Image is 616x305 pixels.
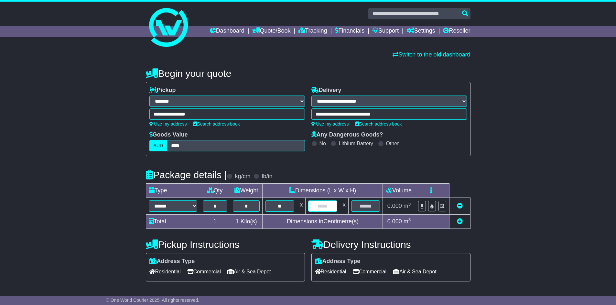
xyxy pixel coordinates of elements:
td: Volume [383,184,415,198]
span: 1 [235,218,239,225]
a: Reseller [443,26,470,37]
span: Residential [149,267,181,277]
span: 0.000 [387,218,402,225]
td: Total [146,215,200,229]
sup: 3 [408,217,411,222]
a: Search address book [355,121,402,127]
label: Any Dangerous Goods? [311,131,383,138]
a: Use my address [311,121,349,127]
label: No [319,140,326,147]
span: m [404,218,411,225]
span: 0.000 [387,203,402,209]
span: Commercial [187,267,221,277]
label: Lithium Battery [339,140,373,147]
a: Financials [335,26,364,37]
td: x [340,198,348,215]
label: Address Type [315,258,361,265]
label: lb/in [262,173,272,180]
h4: Delivery Instructions [311,239,470,250]
h4: Pickup Instructions [146,239,305,250]
label: AUD [149,140,168,151]
label: Address Type [149,258,195,265]
span: Residential [315,267,346,277]
a: Switch to the old dashboard [393,51,470,58]
a: Tracking [298,26,327,37]
td: Weight [230,184,263,198]
td: Dimensions (L x W x H) [263,184,383,198]
td: Dimensions in Centimetre(s) [263,215,383,229]
td: Kilo(s) [230,215,263,229]
span: m [404,203,411,209]
span: Air & Sea Depot [227,267,271,277]
a: Quote/Book [252,26,290,37]
a: Dashboard [210,26,244,37]
span: © One World Courier 2025. All rights reserved. [106,298,200,303]
td: 1 [200,215,230,229]
h4: Package details | [146,169,227,180]
span: Air & Sea Depot [393,267,437,277]
label: Other [386,140,399,147]
a: Remove this item [457,203,463,209]
sup: 3 [408,202,411,207]
label: kg/cm [235,173,250,180]
a: Settings [407,26,435,37]
a: Support [373,26,399,37]
label: Delivery [311,87,341,94]
h4: Begin your quote [146,68,470,79]
a: Use my address [149,121,187,127]
td: Qty [200,184,230,198]
span: Commercial [353,267,386,277]
td: Type [146,184,200,198]
a: Add new item [457,218,463,225]
label: Goods Value [149,131,188,138]
label: Pickup [149,87,176,94]
a: Search address book [193,121,240,127]
td: x [297,198,306,215]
